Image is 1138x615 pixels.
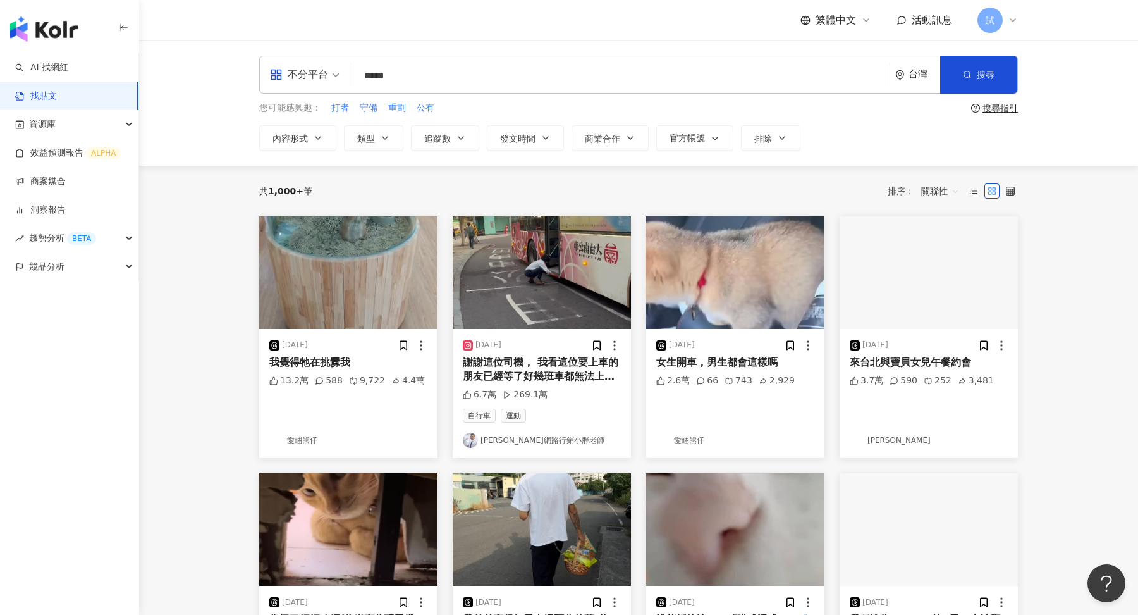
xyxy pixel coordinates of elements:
span: 追蹤數 [424,134,451,144]
button: 打者 [331,101,350,115]
span: 競品分析 [29,252,64,281]
a: KOL Avatar[PERSON_NAME] [850,433,1008,448]
a: 效益預測報告ALPHA [15,147,121,159]
img: post-image [646,473,824,586]
a: KOL Avatar[PERSON_NAME]網路行銷小胖老師 [463,433,621,448]
span: environment [895,70,905,80]
div: 590 [890,375,917,387]
div: 謝謝這位司機， 我看這位要上車的朋友已經等了好幾班車都無法上車， 只有這個司機注意到他 溫暖 感謝 [463,356,621,384]
img: KOL Avatar [850,433,865,448]
div: [DATE] [475,597,501,608]
img: KOL Avatar [269,433,284,448]
span: 趨勢分析 [29,224,96,252]
span: 試 [986,13,994,27]
button: 商業合作 [572,125,649,151]
span: 運動 [501,409,526,423]
a: 商案媒合 [15,175,66,188]
iframe: Help Scout Beacon - Open [1087,564,1125,602]
button: 公有 [416,101,435,115]
span: 1,000+ [268,186,303,196]
img: post-image [453,216,631,329]
div: 台灣 [909,69,940,80]
div: 女生開車，男生都會這樣嗎 [656,356,814,370]
span: question-circle [971,104,980,113]
img: post-image [259,216,437,329]
button: 追蹤數 [411,125,479,151]
div: 排序： [888,181,966,201]
span: 公有 [417,102,434,115]
img: KOL Avatar [656,433,671,448]
img: post-image [840,473,1018,586]
span: 官方帳號 [670,133,705,143]
img: logo [10,16,78,42]
div: 來台北與寶貝女兒午餐約會 [850,356,1008,370]
span: 排除 [754,134,772,144]
a: searchAI 找網紅 [15,61,68,74]
button: 搜尋 [940,56,1017,94]
div: 9,722 [349,375,385,387]
span: 重劃 [388,102,406,115]
span: 發文時間 [500,134,535,144]
button: 官方帳號 [656,125,733,151]
span: 自行車 [463,409,496,423]
div: 252 [924,375,951,387]
div: [DATE] [282,340,308,351]
div: 269.1萬 [503,388,548,401]
div: 搜尋指引 [982,103,1018,113]
img: KOL Avatar [463,433,478,448]
div: [DATE] [862,340,888,351]
div: 588 [315,375,343,387]
span: 內容形式 [272,134,308,144]
div: [DATE] [669,597,695,608]
div: [DATE] [282,597,308,608]
div: 2.6萬 [656,375,690,387]
span: 資源庫 [29,110,56,139]
div: BETA [67,232,96,245]
button: 守備 [359,101,378,115]
img: post-image [453,473,631,586]
div: 13.2萬 [269,375,309,387]
img: post-image [259,473,437,586]
span: 活動訊息 [912,14,952,26]
span: 商業合作 [585,134,620,144]
img: post-image [646,216,824,329]
a: KOL Avatar愛睏熊仔 [269,433,427,448]
span: 您可能感興趣： [259,102,321,115]
span: 打者 [331,102,349,115]
button: 類型 [344,125,403,151]
img: post-image [840,216,1018,329]
div: [DATE] [669,340,695,351]
span: 守備 [360,102,377,115]
a: KOL Avatar愛睏熊仔 [656,433,814,448]
a: 洞察報告 [15,204,66,216]
div: 2,929 [759,375,795,387]
div: 4.4萬 [391,375,425,387]
div: [DATE] [862,597,888,608]
a: 找貼文 [15,90,57,102]
span: 類型 [357,134,375,144]
div: [DATE] [475,340,501,351]
span: rise [15,234,24,243]
button: 重劃 [388,101,407,115]
button: 內容形式 [259,125,336,151]
span: 繁體中文 [816,13,856,27]
div: 743 [725,375,752,387]
button: 排除 [741,125,800,151]
div: 66 [696,375,718,387]
span: 關聯性 [921,181,959,201]
div: 6.7萬 [463,388,496,401]
div: 共 筆 [259,186,312,196]
div: 3,481 [958,375,994,387]
div: 我覺得牠在挑釁我 [269,356,427,370]
button: 發文時間 [487,125,564,151]
div: 不分平台 [270,65,328,85]
div: 3.7萬 [850,375,883,387]
span: 搜尋 [977,70,994,80]
span: appstore [270,68,283,81]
